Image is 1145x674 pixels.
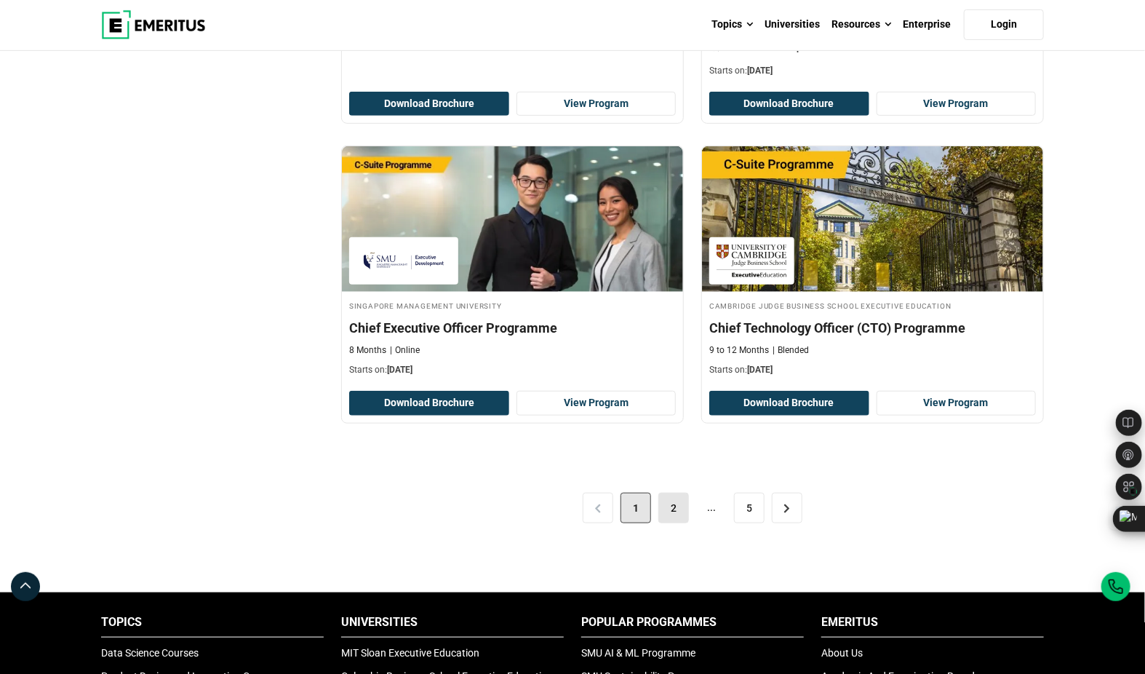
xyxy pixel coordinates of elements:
[349,92,509,116] button: Download Brochure
[734,493,765,523] a: 5
[342,146,683,384] a: Leadership Course by Singapore Management University - September 29, 2025 Singapore Management Un...
[621,493,651,523] span: 1
[747,66,773,76] span: [DATE]
[658,493,689,523] a: 2
[349,319,676,337] h4: Chief Executive Officer Programme
[581,647,695,659] a: SMU AI & ML Programme
[964,9,1044,40] a: Login
[101,647,199,659] a: Data Science Courses
[349,364,676,376] p: Starts on:
[349,391,509,416] button: Download Brochure
[387,365,412,375] span: [DATE]
[342,146,683,292] img: Chief Executive Officer Programme | Online Leadership Course
[341,647,479,659] a: MIT Sloan Executive Education
[709,65,1036,77] p: Starts on:
[702,146,1043,384] a: Technology Course by Cambridge Judge Business School Executive Education - September 30, 2025 Cam...
[696,493,727,523] span: ...
[877,92,1037,116] a: View Program
[349,299,676,312] h4: Singapore Management University
[349,344,386,357] p: 8 Months
[709,92,869,116] button: Download Brochure
[516,92,677,116] a: View Program
[702,146,1043,292] img: Chief Technology Officer (CTO) Programme | Online Technology Course
[773,344,809,357] p: Blended
[772,493,802,523] a: >
[516,391,677,416] a: View Program
[717,245,787,277] img: Cambridge Judge Business School Executive Education
[709,364,1036,376] p: Starts on:
[747,365,773,375] span: [DATE]
[709,344,769,357] p: 9 to 12 Months
[709,391,869,416] button: Download Brochure
[709,319,1036,337] h4: Chief Technology Officer (CTO) Programme
[356,245,451,277] img: Singapore Management University
[390,344,420,357] p: Online
[821,647,863,659] a: About Us
[877,391,1037,416] a: View Program
[709,299,1036,312] h4: Cambridge Judge Business School Executive Education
